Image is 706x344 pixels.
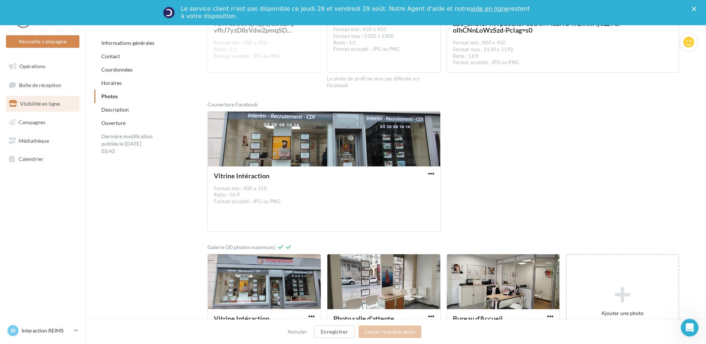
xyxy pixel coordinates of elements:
[11,327,16,334] span: IR
[333,315,407,322] div: Photo salle d'attente
[22,327,71,334] p: Interaction REIMS
[207,101,440,111] div: Couverture Facebook
[327,76,441,89] div: La photo de profil ne sera pas diffusée sur Facebook
[19,119,45,125] span: Campagnes
[214,185,434,192] div: Format min : 400 x 150
[6,35,79,48] button: Nouvelle campagne
[181,5,531,20] div: Le service client n'est pas disponible ce jeudi 28 et vendredi 29 août. Notre Agent d'aide et not...
[94,130,161,158] div: Dernière modification publiée le [DATE] 03:43
[453,40,673,46] div: Format min : 800 x 450
[214,172,383,179] div: Vitrine Intéraction
[214,53,315,60] div: Format accepté : JPG ou PNG
[101,120,125,126] a: Ouverture
[101,106,129,113] a: Description
[314,325,354,338] button: Enregistrer
[453,46,673,53] div: Format max : 2120 x 1192
[4,133,81,149] a: Médiathèque
[19,156,43,162] span: Calendrier
[101,80,122,86] a: Horaires
[359,325,421,338] button: Lancer la publication
[4,151,81,167] a: Calendrier
[333,26,434,33] div: Format min : 450 x 450
[214,198,434,205] div: Format accepté : JPG ou PNG
[19,137,49,143] span: Médiathèque
[333,33,434,40] div: Format max : 5200 x 5200
[19,63,45,69] span: Opérations
[4,115,81,130] a: Campagnes
[163,7,175,19] img: Profile image for Service-Client
[681,319,699,337] iframe: Intercom live chat
[4,77,81,93] a: Boîte de réception
[453,59,673,66] div: Format accepté : JPG ou PNG
[470,5,509,12] a: aide en ligne
[333,40,434,46] div: Ratio : 1:1
[101,40,154,46] a: Informations générales
[4,96,81,112] a: Visibilité en ligne
[101,66,133,73] a: Coordonnées
[453,53,673,60] div: Ratio : 16:9
[453,315,526,322] div: Bureau d'Accueil
[453,13,622,33] span: o43mnvoJInsRiYEI5-zEU_8nOloPhWpoc1h5PebtAi7MaaNO49zxKliAysLzY6foIhCNnLoWzSzd-PcIag=s0
[101,93,118,99] a: Photos
[4,59,81,74] a: Opérations
[19,82,61,88] span: Boîte de réception
[20,100,60,107] span: Visibilité en ligne
[6,324,79,338] a: IR Interaction REIMS
[214,13,294,33] span: BYS8bqnKEjaWc8fxfa6xx7bWCsOSJQRqp3jGSCZrqvfhJ7yzD8sVdw2pmqSDvSdOj5DXKwizMNmTJtp4uQ=s0
[214,192,434,198] div: Ratio : 16:9
[214,40,315,46] div: Format min : 450 x 450
[285,327,310,336] button: Annuler
[207,244,275,254] div: Galerie (30 photos maximum)
[214,46,315,53] div: Ratio : 1:1
[214,315,287,322] div: Vitrine Intéraction
[333,46,434,53] div: Format accepté : JPG ou PNG
[101,53,120,59] a: Contact
[692,7,699,11] div: Fermer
